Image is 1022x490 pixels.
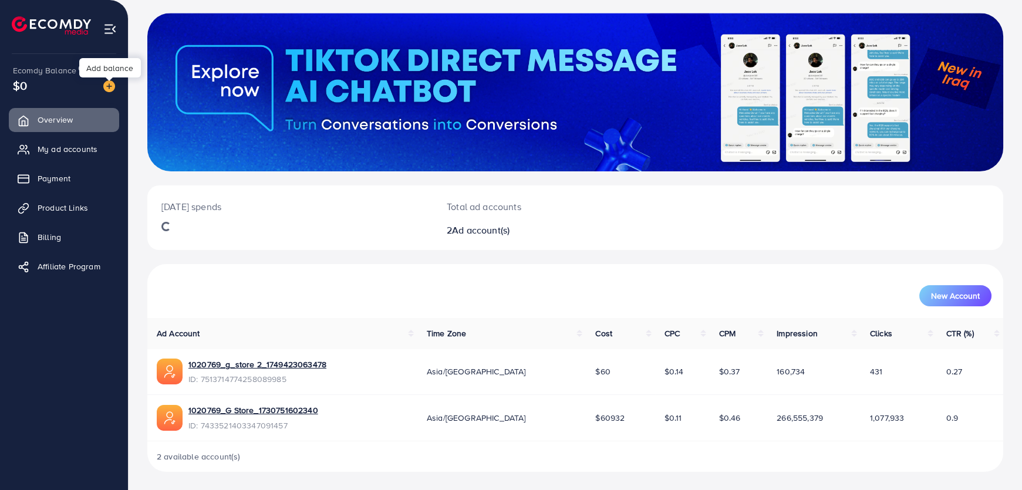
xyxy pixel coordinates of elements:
[447,200,633,214] p: Total ad accounts
[870,327,892,339] span: Clicks
[9,137,119,161] a: My ad accounts
[777,412,823,424] span: 266,555,379
[427,366,526,377] span: Asia/[GEOGRAPHIC_DATA]
[946,412,958,424] span: 0.9
[157,405,183,431] img: ic-ads-acc.e4c84228.svg
[188,359,326,370] a: 1020769_g_store 2_1749423063478
[38,114,73,126] span: Overview
[38,231,61,243] span: Billing
[9,108,119,131] a: Overview
[665,366,684,377] span: $0.14
[452,224,510,236] span: Ad account(s)
[931,292,980,300] span: New Account
[188,404,318,416] a: 1020769_G Store_1730751602340
[665,327,680,339] span: CPC
[9,255,119,278] a: Affiliate Program
[103,80,115,92] img: image
[870,366,882,377] span: 431
[946,327,974,339] span: CTR (%)
[719,327,736,339] span: CPM
[13,65,76,76] span: Ecomdy Balance
[38,143,97,155] span: My ad accounts
[103,22,117,36] img: menu
[79,58,141,77] div: Add balance
[919,285,991,306] button: New Account
[719,366,740,377] span: $0.37
[427,412,526,424] span: Asia/[GEOGRAPHIC_DATA]
[595,366,610,377] span: $60
[38,202,88,214] span: Product Links
[188,373,326,385] span: ID: 7513714774258089985
[9,196,119,219] a: Product Links
[38,173,70,184] span: Payment
[161,200,419,214] p: [DATE] spends
[9,167,119,190] a: Payment
[38,261,100,272] span: Affiliate Program
[13,77,27,94] span: $0
[157,359,183,384] img: ic-ads-acc.e4c84228.svg
[665,412,682,424] span: $0.11
[188,420,318,431] span: ID: 7433521403347091457
[946,366,963,377] span: 0.27
[12,16,91,35] img: logo
[719,412,741,424] span: $0.46
[870,412,904,424] span: 1,077,933
[157,327,200,339] span: Ad Account
[427,327,466,339] span: Time Zone
[595,412,625,424] span: $60932
[972,437,1013,481] iframe: Chat
[777,366,805,377] span: 160,734
[447,225,633,236] h2: 2
[595,327,612,339] span: Cost
[157,451,241,462] span: 2 available account(s)
[777,327,818,339] span: Impression
[9,225,119,249] a: Billing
